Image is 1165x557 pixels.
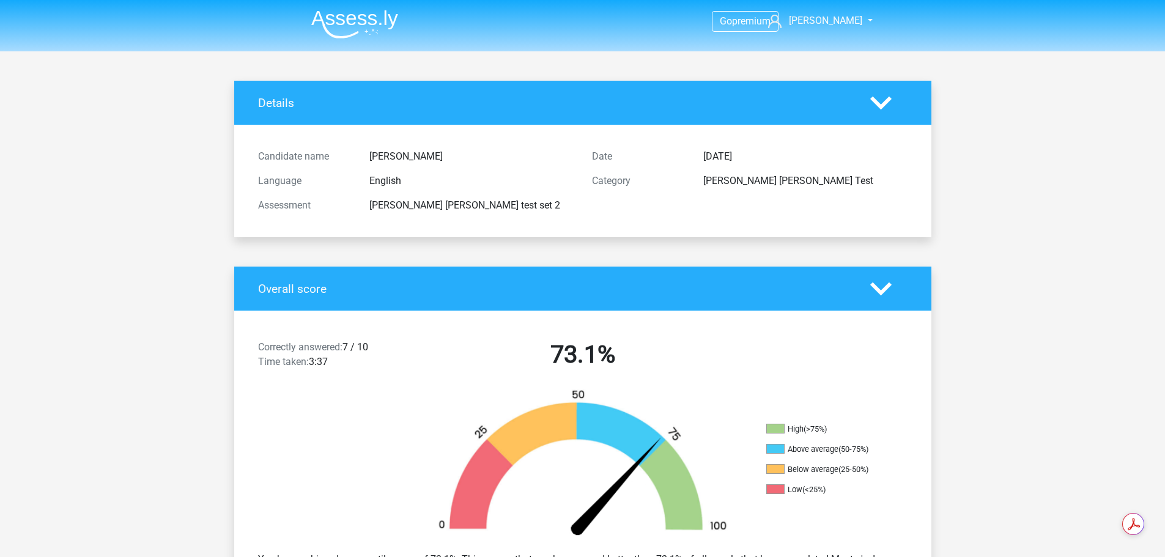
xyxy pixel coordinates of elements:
[249,149,360,164] div: Candidate name
[258,356,309,367] span: Time taken:
[766,424,889,435] li: High
[766,444,889,455] li: Above average
[804,424,827,433] div: (>75%)
[425,340,741,369] h2: 73.1%
[694,174,917,188] div: [PERSON_NAME] [PERSON_NAME] Test
[720,15,732,27] span: Go
[360,198,583,213] div: [PERSON_NAME] [PERSON_NAME] test set 2
[789,15,862,26] span: [PERSON_NAME]
[418,389,748,542] img: 73.25cbf712a188.png
[258,96,852,110] h4: Details
[838,444,868,454] div: (50-75%)
[360,174,583,188] div: English
[360,149,583,164] div: [PERSON_NAME]
[732,15,771,27] span: premium
[249,198,360,213] div: Assessment
[712,13,778,29] a: Gopremium
[838,465,868,474] div: (25-50%)
[258,282,852,296] h4: Overall score
[311,10,398,39] img: Assessly
[583,149,694,164] div: Date
[249,174,360,188] div: Language
[763,13,864,28] a: [PERSON_NAME]
[583,174,694,188] div: Category
[694,149,917,164] div: [DATE]
[766,484,889,495] li: Low
[766,464,889,475] li: Below average
[802,485,826,494] div: (<25%)
[258,341,342,353] span: Correctly answered:
[249,340,416,374] div: 7 / 10 3:37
